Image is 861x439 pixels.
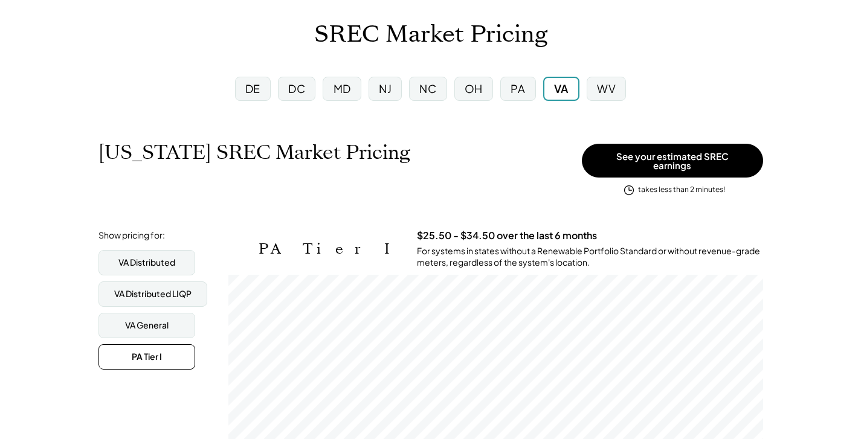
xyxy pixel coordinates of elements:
button: See your estimated SREC earnings [582,144,763,178]
div: OH [465,81,483,96]
div: VA General [125,319,169,332]
div: For systems in states without a Renewable Portfolio Standard or without revenue-grade meters, reg... [417,245,763,269]
div: PA [511,81,525,96]
div: NJ [379,81,392,96]
div: takes less than 2 minutes! [638,185,725,195]
div: WV [597,81,616,96]
div: NC [419,81,436,96]
h2: PA Tier I [259,240,399,258]
div: VA Distributed [118,257,175,269]
h1: SREC Market Pricing [314,21,547,49]
h1: [US_STATE] SREC Market Pricing [98,141,410,164]
div: DE [245,81,260,96]
div: VA Distributed LIQP [114,288,192,300]
div: MD [334,81,351,96]
div: DC [288,81,305,96]
div: Show pricing for: [98,229,165,242]
div: PA Tier I [132,351,162,363]
h3: $25.50 - $34.50 over the last 6 months [417,229,597,242]
div: VA [554,81,569,96]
